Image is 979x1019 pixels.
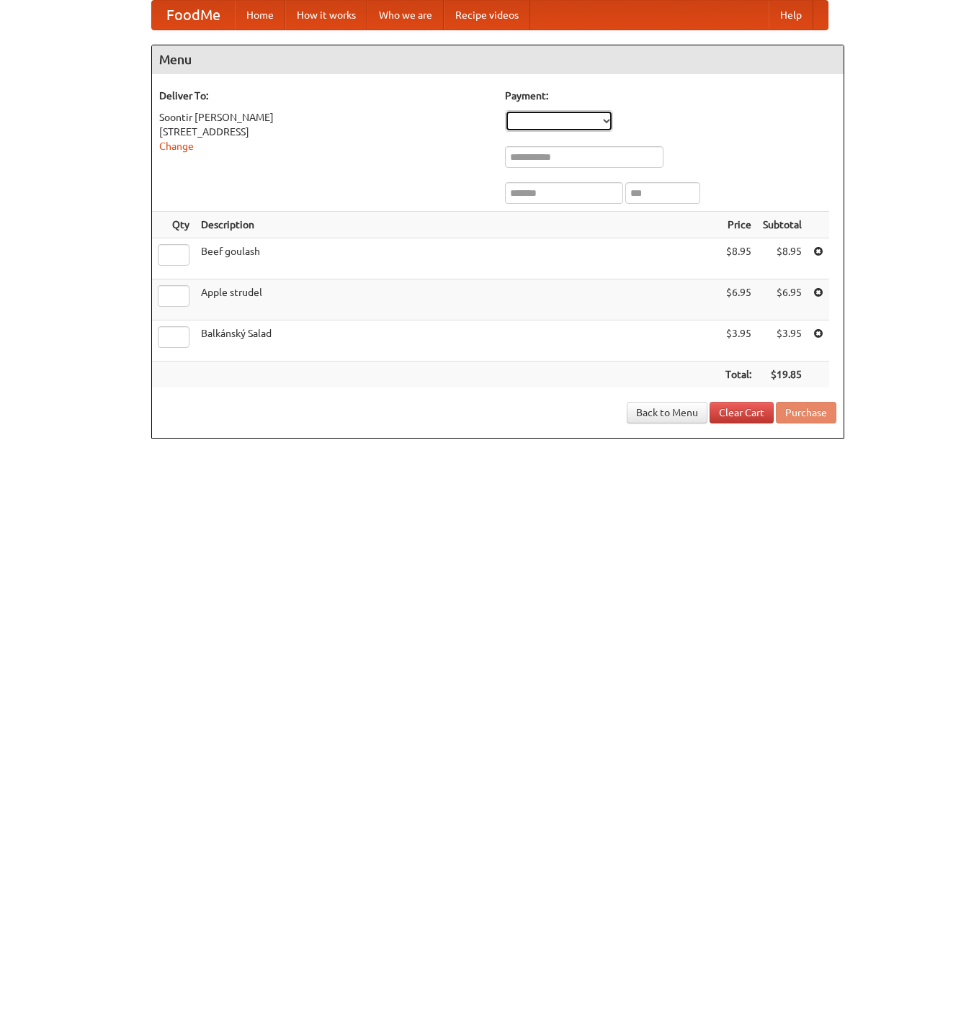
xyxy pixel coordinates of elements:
a: Who we are [367,1,444,30]
h5: Payment: [505,89,836,103]
td: Beef goulash [195,238,720,279]
td: $6.95 [757,279,808,320]
th: Description [195,212,720,238]
div: Soontir [PERSON_NAME] [159,110,491,125]
a: FoodMe [152,1,235,30]
a: Clear Cart [710,402,774,423]
a: Recipe videos [444,1,530,30]
button: Purchase [776,402,836,423]
a: How it works [285,1,367,30]
td: $3.95 [757,320,808,362]
th: Subtotal [757,212,808,238]
td: Balkánský Salad [195,320,720,362]
td: $3.95 [720,320,757,362]
a: Help [769,1,813,30]
td: Apple strudel [195,279,720,320]
td: $6.95 [720,279,757,320]
a: Back to Menu [627,402,707,423]
a: Home [235,1,285,30]
a: Change [159,140,194,152]
th: Total: [720,362,757,388]
div: [STREET_ADDRESS] [159,125,491,139]
th: Price [720,212,757,238]
td: $8.95 [757,238,808,279]
h5: Deliver To: [159,89,491,103]
th: $19.85 [757,362,808,388]
th: Qty [152,212,195,238]
td: $8.95 [720,238,757,279]
h4: Menu [152,45,844,74]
